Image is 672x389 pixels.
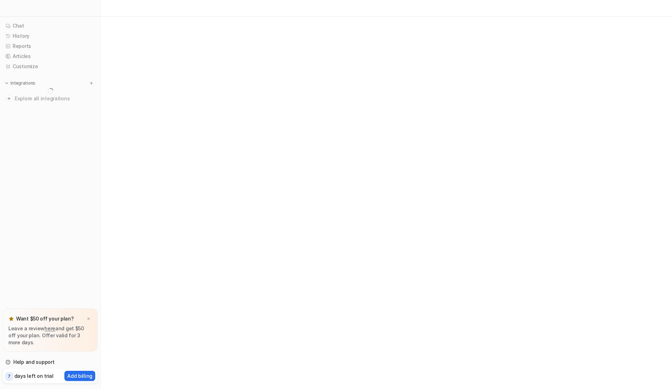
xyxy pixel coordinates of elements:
a: Customize [3,62,98,71]
img: menu_add.svg [89,81,94,86]
p: Integrations [10,80,35,86]
img: expand menu [4,81,9,86]
button: Add billing [64,371,95,381]
img: x [86,317,91,321]
a: here [44,325,55,331]
a: Chat [3,21,98,31]
a: Explore all integrations [3,94,98,103]
img: star [8,316,14,322]
p: Leave a review and get $50 off your plan. Offer valid for 3 more days. [8,325,92,346]
button: Integrations [3,80,37,87]
a: History [3,31,98,41]
p: Want $50 off your plan? [16,315,74,322]
span: Explore all integrations [15,93,95,104]
p: 7 [8,373,10,380]
p: Add billing [67,372,92,380]
a: Reports [3,41,98,51]
p: days left on trial [14,372,54,380]
a: Articles [3,51,98,61]
img: explore all integrations [6,95,13,102]
a: Help and support [3,357,98,367]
